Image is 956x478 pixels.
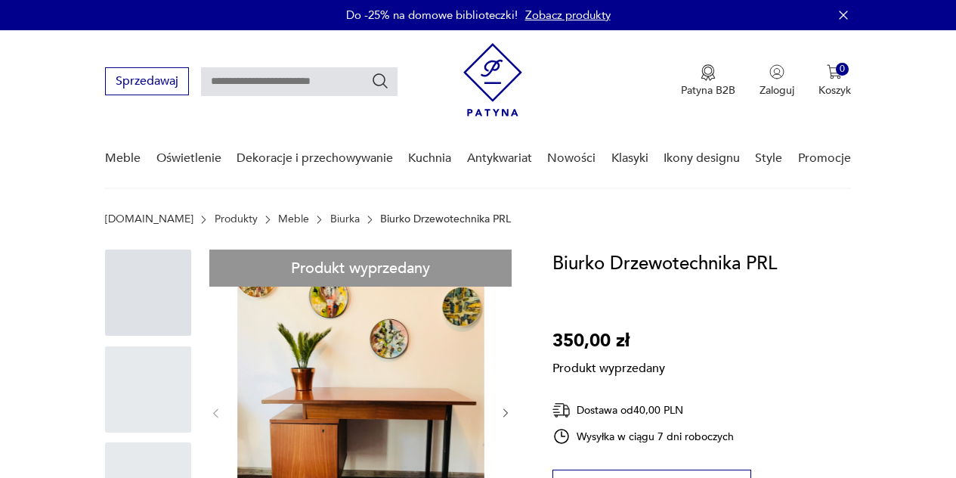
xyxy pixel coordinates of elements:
[156,129,221,188] a: Oświetlenie
[818,83,851,98] p: Koszyk
[798,129,851,188] a: Promocje
[105,213,193,225] a: [DOMAIN_NAME]
[701,64,716,81] img: Ikona medalu
[769,64,784,79] img: Ikonka użytkownika
[105,77,189,88] a: Sprzedawaj
[278,213,309,225] a: Meble
[467,129,532,188] a: Antykwariat
[681,83,735,98] p: Patyna B2B
[525,8,611,23] a: Zobacz produkty
[552,427,734,445] div: Wysyłka w ciągu 7 dni roboczych
[408,129,451,188] a: Kuchnia
[552,250,777,278] h1: Biurko Drzewotechnika PRL
[827,64,842,79] img: Ikona koszyka
[760,83,794,98] p: Zaloguj
[681,64,735,98] a: Ikona medaluPatyna B2B
[755,129,782,188] a: Style
[330,213,360,225] a: Biurka
[836,63,849,76] div: 0
[463,43,522,116] img: Patyna - sklep z meblami i dekoracjami vintage
[547,129,596,188] a: Nowości
[552,401,734,420] div: Dostawa od 40,00 PLN
[552,327,665,355] p: 350,00 zł
[664,129,740,188] a: Ikony designu
[552,355,665,377] p: Produkt wyprzedany
[105,129,141,188] a: Meble
[818,64,851,98] button: 0Koszyk
[237,129,393,188] a: Dekoracje i przechowywanie
[552,401,571,420] img: Ikona dostawy
[346,8,518,23] p: Do -25% na domowe biblioteczki!
[371,72,389,90] button: Szukaj
[380,213,511,225] p: Biurko Drzewotechnika PRL
[105,67,189,95] button: Sprzedawaj
[611,129,648,188] a: Klasyki
[215,213,258,225] a: Produkty
[681,64,735,98] button: Patyna B2B
[760,64,794,98] button: Zaloguj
